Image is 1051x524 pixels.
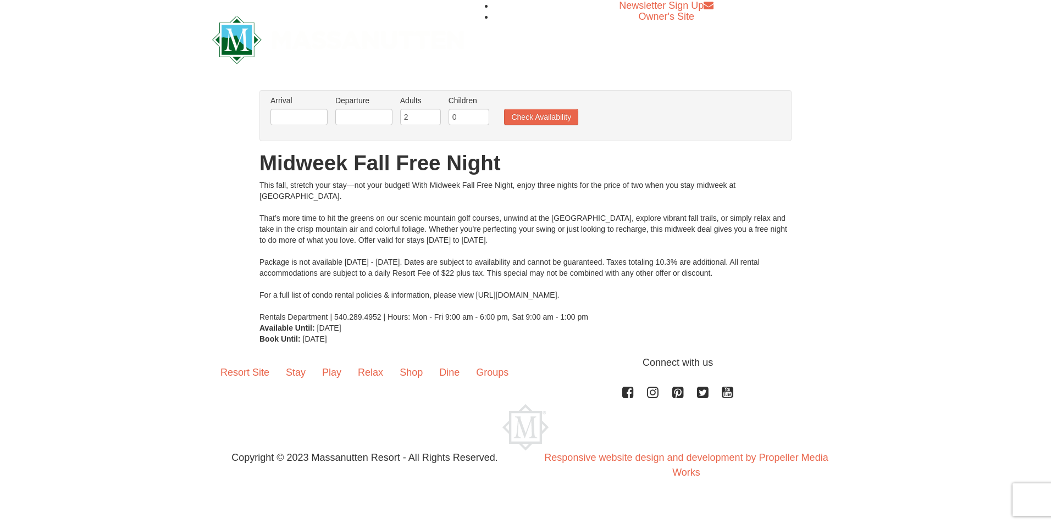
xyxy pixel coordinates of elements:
[449,95,489,106] label: Children
[314,355,350,389] a: Play
[504,109,578,125] button: Check Availability
[278,355,314,389] a: Stay
[391,355,431,389] a: Shop
[259,335,301,343] strong: Book Until:
[639,11,694,22] a: Owner's Site
[259,324,315,332] strong: Available Until:
[544,452,828,478] a: Responsive website design and development by Propeller Media Works
[350,355,391,389] a: Relax
[400,95,441,106] label: Adults
[259,152,792,174] h1: Midweek Fall Free Night
[212,355,839,370] p: Connect with us
[259,180,792,322] div: This fall, stretch your stay—not your budget! With Midweek Fall Free Night, enjoy three nights fo...
[468,355,517,389] a: Groups
[502,404,549,450] img: Massanutten Resort Logo
[212,355,278,389] a: Resort Site
[212,16,464,64] img: Massanutten Resort Logo
[212,25,464,51] a: Massanutten Resort
[303,335,327,343] span: [DATE]
[270,95,328,106] label: Arrival
[317,324,341,332] span: [DATE]
[204,450,525,465] p: Copyright © 2023 Massanutten Resort - All Rights Reserved.
[431,355,468,389] a: Dine
[335,95,392,106] label: Departure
